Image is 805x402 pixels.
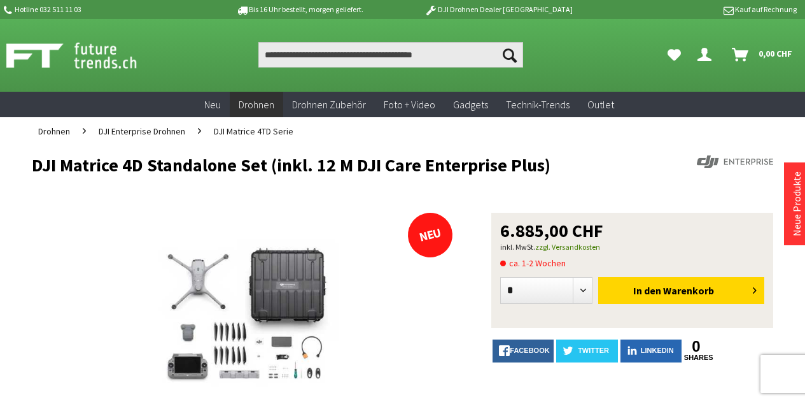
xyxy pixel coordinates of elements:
p: Hotline 032 511 11 03 [2,2,200,17]
a: Foto + Video [375,92,444,118]
span: ca. 1-2 Wochen [500,255,566,271]
a: zzgl. Versandkosten [535,242,600,252]
p: DJI Drohnen Dealer [GEOGRAPHIC_DATA] [399,2,598,17]
a: Technik-Trends [497,92,578,118]
a: Warenkorb [727,42,799,68]
span: DJI Matrice 4TD Serie [214,126,293,137]
a: Neue Produkte [790,171,803,236]
span: 0,00 CHF [759,43,792,64]
p: Bis 16 Uhr bestellt, morgen geliefert. [200,2,399,17]
span: Foto + Video [384,98,435,111]
a: Drohnen Zubehör [283,92,375,118]
span: twitter [578,347,609,354]
a: Outlet [578,92,623,118]
span: Gadgets [453,98,488,111]
button: Suchen [496,42,523,68]
p: inkl. MwSt. [500,240,764,255]
a: Drohnen [32,117,76,145]
span: DJI Enterprise Drohnen [99,126,185,137]
a: facebook [493,340,554,363]
img: DJI Enterprise [697,155,773,168]
img: Shop Futuretrends - zur Startseite wechseln [6,39,165,71]
span: 6.885,00 CHF [500,222,603,240]
span: In den [633,284,661,297]
span: Neu [204,98,221,111]
span: LinkedIn [641,347,674,354]
a: Dein Konto [692,42,722,68]
a: DJI Matrice 4TD Serie [207,117,300,145]
input: Produkt, Marke, Kategorie, EAN, Artikelnummer… [258,42,523,68]
a: LinkedIn [620,340,682,363]
span: Outlet [587,98,614,111]
a: twitter [556,340,617,363]
a: 0 [684,340,708,354]
span: Warenkorb [663,284,714,297]
span: facebook [510,347,549,354]
a: DJI Enterprise Drohnen [92,117,192,145]
h1: DJI Matrice 4D Standalone Set (inkl. 12 M DJI Care Enterprise Plus) [32,155,625,175]
p: Kauf auf Rechnung [598,2,797,17]
button: In den Warenkorb [598,277,764,304]
a: shares [684,354,708,362]
a: Meine Favoriten [661,42,687,68]
span: Drohnen [38,126,70,137]
a: Drohnen [230,92,283,118]
span: Drohnen Zubehör [292,98,366,111]
span: Drohnen [239,98,274,111]
span: Technik-Trends [506,98,570,111]
a: Gadgets [444,92,497,118]
a: Neu [195,92,230,118]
